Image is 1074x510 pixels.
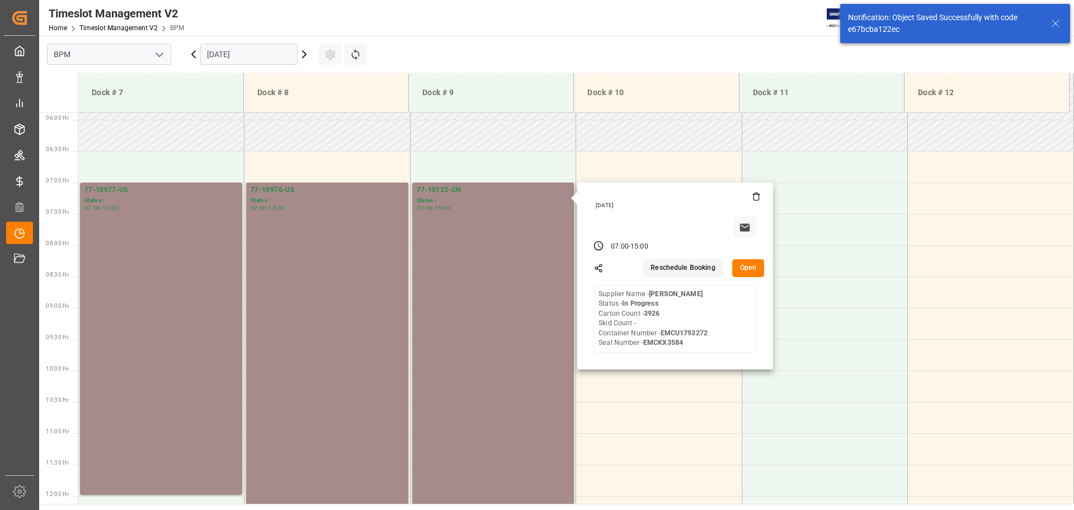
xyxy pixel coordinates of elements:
div: 07:00 [611,242,629,252]
div: 15:00 [268,205,285,210]
span: 07:30 Hr [46,209,69,215]
div: 12:00 [102,205,119,210]
div: [DATE] [592,202,761,209]
div: Timeslot Management V2 [49,5,184,22]
a: Timeslot Management V2 [79,24,158,32]
div: Status - [417,196,570,205]
button: Open [732,259,765,277]
div: Dock # 8 [253,82,399,103]
div: 15:00 [435,205,451,210]
b: In Progress [622,300,658,307]
span: 08:30 Hr [46,272,69,278]
span: 06:30 Hr [46,146,69,152]
div: 07:00 [417,205,433,210]
div: Status - [251,196,404,205]
b: 3926 [644,310,660,317]
div: Status - [84,196,238,205]
div: 77-10976-US [251,185,404,196]
div: 07:00 [251,205,267,210]
span: 10:00 Hr [46,366,69,372]
div: - [267,205,268,210]
div: Dock # 12 [913,82,1060,103]
div: Dock # 10 [583,82,729,103]
div: - [629,242,630,252]
span: 09:30 Hr [46,334,69,340]
div: Dock # 9 [418,82,564,103]
div: - [101,205,102,210]
b: EMCKX3584 [643,339,683,347]
div: Supplier Name - Status - Carton Count - Skid Count - Container Number - Seal Number - [599,289,708,348]
span: 09:00 Hr [46,303,69,309]
b: [PERSON_NAME] [649,290,703,298]
div: Dock # 7 [87,82,234,103]
div: 15:00 [630,242,648,252]
div: 77-10123-CN [417,185,570,196]
span: 11:00 Hr [46,428,69,434]
div: 07:00 [84,205,101,210]
b: EMCU1793272 [661,329,708,337]
button: open menu [150,46,167,63]
input: Type to search/select [47,44,171,65]
img: Exertis%20JAM%20-%20Email%20Logo.jpg_1722504956.jpg [827,8,865,28]
span: 08:00 Hr [46,240,69,246]
span: 10:30 Hr [46,397,69,403]
div: Notification: Object Saved Successfully with code e67bcba122ec [848,12,1040,35]
button: Reschedule Booking [643,259,723,277]
span: 11:30 Hr [46,460,69,466]
span: 07:00 Hr [46,177,69,184]
a: Home [49,24,67,32]
div: - [432,205,434,210]
input: DD.MM.YYYY [200,44,298,65]
span: 06:00 Hr [46,115,69,121]
span: 12:00 Hr [46,491,69,497]
div: 77-10977-US [84,185,238,196]
div: Dock # 11 [748,82,895,103]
